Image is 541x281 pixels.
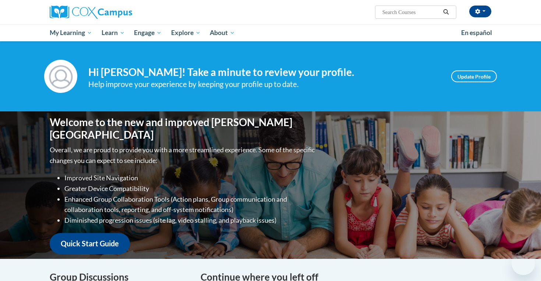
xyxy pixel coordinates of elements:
[210,28,235,37] span: About
[64,215,317,226] li: Diminished progression issues (site lag, video stalling, and playback issues)
[64,183,317,194] li: Greater Device Compatibility
[205,24,240,41] a: About
[382,8,441,17] input: Search Courses
[512,251,535,275] iframe: Button to launch messaging window
[134,28,162,37] span: Engage
[451,70,497,82] a: Update Profile
[461,29,492,37] span: En español
[44,60,77,93] img: Profile Image
[45,24,97,41] a: My Learning
[441,8,452,17] button: Search
[64,173,317,183] li: Improved Site Navigation
[50,6,132,19] img: Cox Campus
[102,28,125,37] span: Learn
[50,233,130,254] a: Quick Start Guide
[88,78,440,90] div: Help improve your experience by keeping your profile up to date.
[469,6,491,17] button: Account Settings
[129,24,166,41] a: Engage
[50,145,317,166] p: Overall, we are proud to provide you with a more streamlined experience. Some of the specific cha...
[88,66,440,79] h4: Hi [PERSON_NAME]! Take a minute to review your profile.
[166,24,205,41] a: Explore
[50,116,317,141] h1: Welcome to the new and improved [PERSON_NAME][GEOGRAPHIC_DATA]
[171,28,201,37] span: Explore
[39,24,502,41] div: Main menu
[97,24,130,41] a: Learn
[50,28,92,37] span: My Learning
[456,25,497,41] a: En español
[64,194,317,215] li: Enhanced Group Collaboration Tools (Action plans, Group communication and collaboration tools, re...
[50,6,190,19] a: Cox Campus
